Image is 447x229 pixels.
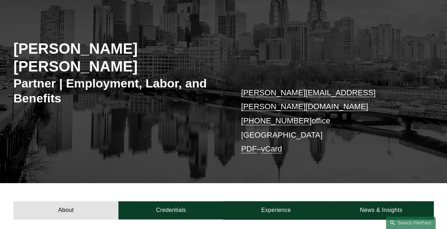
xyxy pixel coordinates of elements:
h3: Partner | Employment, Labor, and Benefits [14,76,224,106]
a: Credentials [118,201,223,219]
p: office [GEOGRAPHIC_DATA] – [241,86,416,156]
a: PDF [241,144,257,153]
a: Experience [223,201,328,219]
a: [PERSON_NAME][EMAIL_ADDRESS][PERSON_NAME][DOMAIN_NAME] [241,88,376,111]
h2: [PERSON_NAME] [PERSON_NAME] [14,40,224,76]
a: vCard [261,144,282,153]
a: News & Insights [329,201,433,219]
a: [PHONE_NUMBER] [241,116,312,125]
a: Search this site [386,217,436,229]
a: About [14,201,118,219]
